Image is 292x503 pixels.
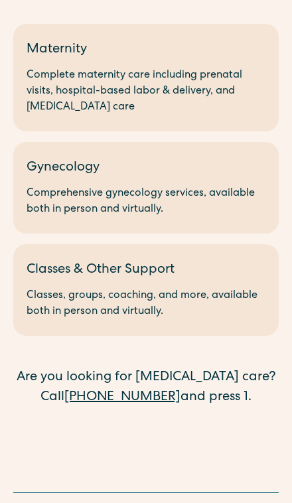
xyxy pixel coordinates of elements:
[64,391,181,404] a: [PHONE_NUMBER]
[13,244,279,336] a: Classes & Other SupportClasses, groups, coaching, and more, available both in person and virtually.
[13,24,279,131] a: MaternityComplete maternity care including prenatal visits, hospital-based labor & delivery, and ...
[13,142,279,234] a: GynecologyComprehensive gynecology services, available both in person and virtually.
[27,288,265,320] div: Classes, groups, coaching, and more, available both in person and virtually.
[27,40,265,60] div: Maternity
[27,158,265,178] div: Gynecology
[27,186,265,218] div: Comprehensive gynecology services, available both in person and virtually.
[27,68,265,115] div: Complete maternity care including prenatal visits, hospital-based labor & delivery, and [MEDICAL_...
[27,260,265,280] div: Classes & Other Support
[13,368,279,407] div: Are you looking for [MEDICAL_DATA] care? Call and press 1.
